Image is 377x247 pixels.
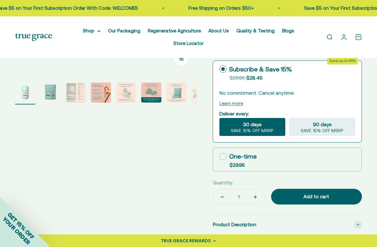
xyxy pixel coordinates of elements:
[40,82,61,103] img: Daily Multivitamin for Immune Support, Energy, Daily Balance, and Healthy Bone Support* - Vitamin...
[83,27,101,35] summary: Shop
[91,82,111,103] img: - 1200IU of Vitamin D3 from lichen and 60 mcg of Vitamin K2 from Mena-Q7 - Regenerative & organic...
[166,82,187,104] button: Go to item 7
[108,28,140,33] a: Our Packaging
[213,221,256,228] span: Product Description
[271,189,362,205] button: Add to cart
[6,211,36,240] span: GET 15% OFF
[15,82,35,104] button: Go to item 1
[15,82,35,103] img: Daily Multivitamin for Immune Support, Energy, Daily Balance, and Healthy Bone Support* Vitamin A...
[1,216,32,246] span: YOUR ORDER
[246,189,264,205] button: Increase quantity
[213,179,233,187] label: Quantity:
[66,82,86,104] button: Go to item 3
[148,28,201,33] a: Regenerative Agriculture
[192,82,212,104] button: Go to item 8
[192,82,212,103] img: Our full product line provides a robust and comprehensive offering for a true foundation of healt...
[282,28,294,33] a: Blogs
[166,82,187,103] img: When you opt out for our refill pouches instead of buying a whole new bottle every time you buy s...
[213,189,231,205] button: Decrease quantity
[91,82,111,104] button: Go to item 4
[284,193,349,200] div: Add to cart
[208,28,229,33] a: About Us
[116,82,136,103] img: Holy Basil and Ashwagandha are Ayurvedic herbs known as "adaptogens." They support overall health...
[236,28,275,33] a: Quality & Testing
[161,238,211,244] div: TRUE GRACE REWARDS
[66,82,86,103] img: Fruiting Body Vegan Soy Free Gluten Free Dairy Free
[173,41,204,46] a: Store Locator
[116,82,136,104] button: Go to item 5
[40,82,61,104] button: Go to item 2
[141,82,161,103] img: Reishi supports healthy aging. Lion's Mane for brain, nerve, and cognitive support. Maitake suppo...
[181,5,246,11] a: Free Shipping on Orders $50+
[213,215,362,235] summary: Product Description
[141,82,161,104] button: Go to item 6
